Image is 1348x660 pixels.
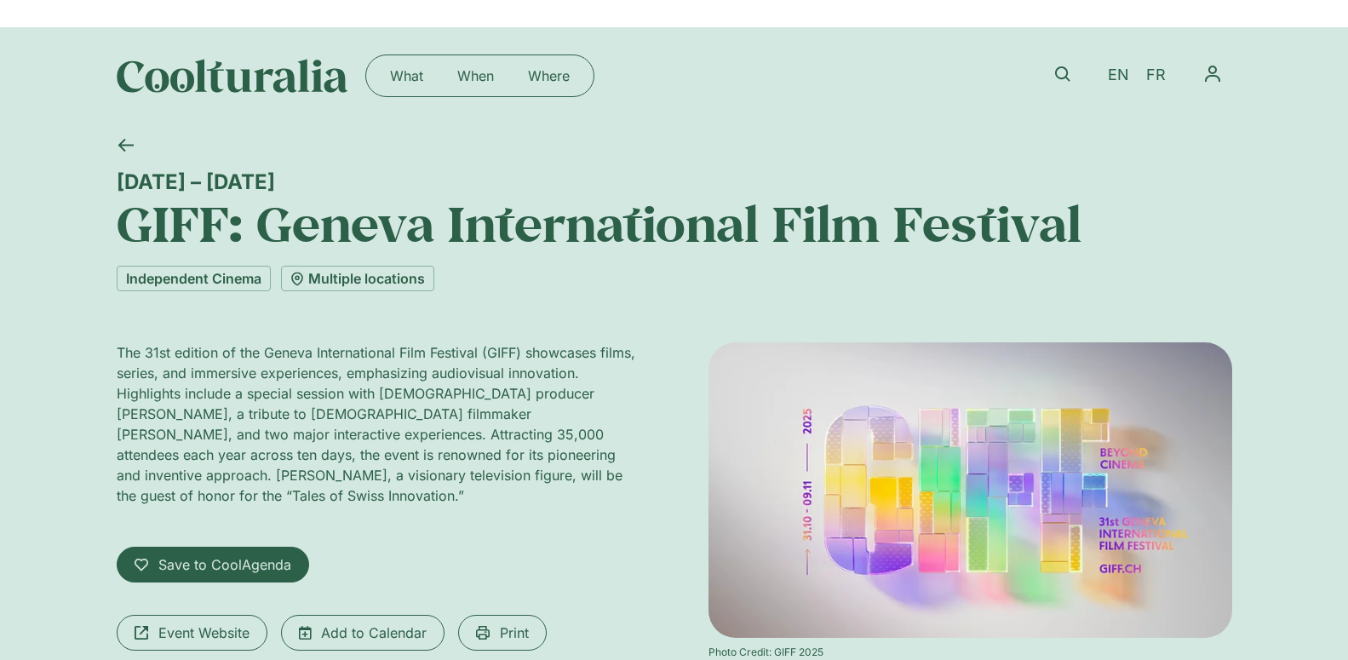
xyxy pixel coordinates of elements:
span: FR [1146,66,1166,84]
span: Print [500,623,529,643]
span: Save to CoolAgenda [158,554,291,575]
a: EN [1099,63,1138,88]
a: Where [511,62,587,89]
nav: Menu [373,62,587,89]
a: Multiple locations [281,266,434,291]
span: Add to Calendar [321,623,427,643]
h1: GIFF: Geneva International Film Festival [117,194,1232,252]
a: Add to Calendar [281,615,445,651]
a: Event Website [117,615,267,651]
div: [DATE] – [DATE] [117,169,1232,194]
a: What [373,62,440,89]
a: When [440,62,511,89]
button: Menu Toggle [1193,55,1232,94]
a: FR [1138,63,1174,88]
span: Event Website [158,623,250,643]
img: Coolturalia - Geneva International Film Festival 2025 [708,342,1232,637]
a: Independent Cinema [117,266,271,291]
p: The 31st edition of the Geneva International Film Festival (GIFF) showcases films, series, and im... [117,342,640,506]
div: Photo Credit: GIFF 2025 [708,645,1232,660]
span: EN [1108,66,1129,84]
nav: Menu [1193,55,1232,94]
a: Save to CoolAgenda [117,547,309,583]
a: Print [458,615,547,651]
